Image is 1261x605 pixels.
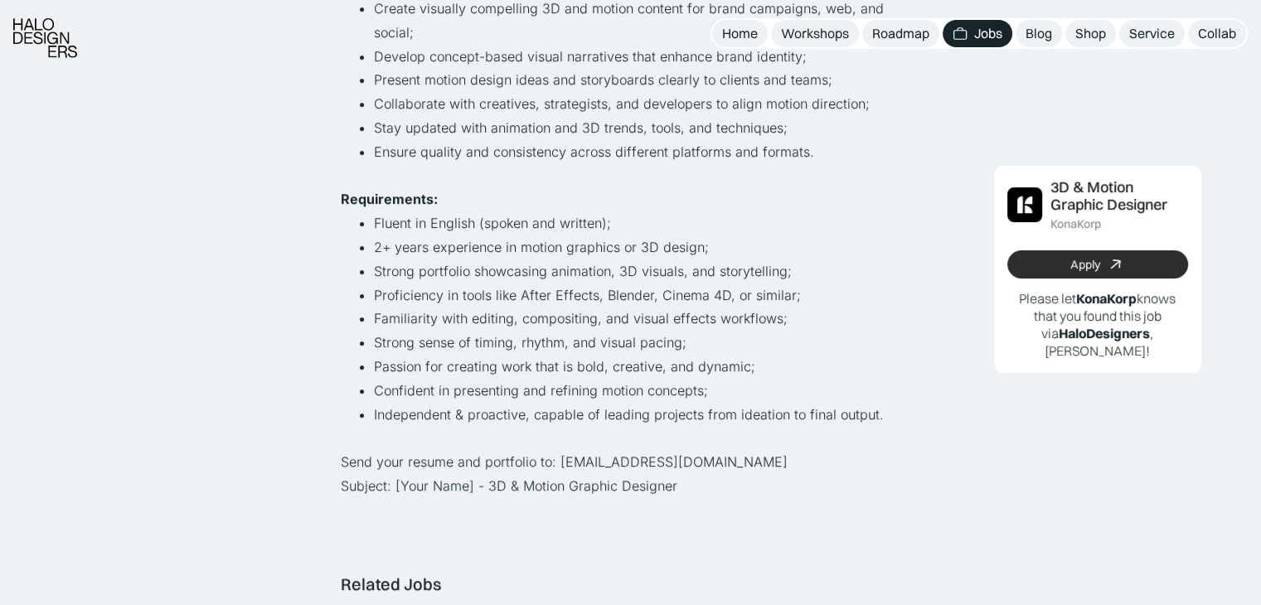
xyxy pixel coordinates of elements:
[374,235,921,259] li: 2+ years experience in motion graphics or 3D design;
[712,20,768,47] a: Home
[341,164,921,188] p: ‍
[374,331,921,355] li: Strong sense of timing, rhythm, and visual pacing;
[1076,290,1137,307] b: KonaKorp
[1026,25,1052,42] div: Blog
[374,211,921,235] li: Fluent in English (spoken and written);
[374,259,921,283] li: Strong portfolio showcasing animation, 3D visuals, and storytelling;
[974,25,1002,42] div: Jobs
[1007,187,1042,222] img: Job Image
[722,25,758,42] div: Home
[374,403,921,427] li: Independent & proactive, capable of leading projects from ideation to final output.
[341,574,441,594] div: Related Jobs
[1065,20,1116,47] a: Shop
[1016,20,1062,47] a: Blog
[374,116,921,140] li: Stay updated with animation and 3D trends, tools, and techniques;
[1050,217,1101,231] div: KonaKorp
[862,20,939,47] a: Roadmap
[374,379,921,403] li: Confident in presenting and refining motion concepts;
[1059,325,1150,341] b: HaloDesigners
[374,92,921,116] li: Collaborate with creatives, strategists, and developers to align motion direction;
[781,25,849,42] div: Workshops
[1198,25,1236,42] div: Collab
[374,283,921,307] li: Proficiency in tools like After Effects, Blender, Cinema 4D, or similar;
[771,20,859,47] a: Workshops
[374,307,921,331] li: Familiarity with editing, compositing, and visual effects workflows;
[374,45,921,69] li: Develop concept-based visual narratives that enhance brand identity;
[1129,25,1175,42] div: Service
[872,25,929,42] div: Roadmap
[341,191,438,207] strong: Requirements:
[1075,25,1106,42] div: Shop
[1050,179,1188,214] div: 3D & Motion Graphic Designer
[943,20,1012,47] a: Jobs
[1188,20,1246,47] a: Collab
[374,355,921,379] li: Passion for creating work that is bold, creative, and dynamic;
[374,140,921,164] li: Ensure quality and consistency across different platforms and formats.
[374,68,921,92] li: Present motion design ideas and storyboards clearly to clients and teams;
[341,498,921,522] p: ‍
[341,426,921,450] p: ‍
[341,450,921,498] p: Send your resume and portfolio to: [EMAIL_ADDRESS][DOMAIN_NAME] Subject: [Your Name] - 3D & Motio...
[1007,250,1188,278] a: Apply
[1007,290,1188,359] p: Please let knows that you found this job via , [PERSON_NAME]!
[1119,20,1185,47] a: Service
[1070,258,1100,272] div: Apply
